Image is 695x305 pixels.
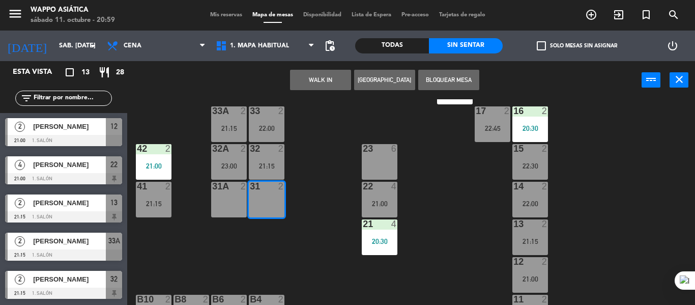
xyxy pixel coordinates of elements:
[324,40,336,52] span: pending_actions
[241,144,247,153] div: 2
[362,200,397,207] div: 21:00
[645,73,657,86] i: power_input
[513,219,514,229] div: 13
[108,235,120,247] span: 33A
[205,12,247,18] span: Mis reservas
[585,9,597,21] i: add_circle_outline
[512,238,548,245] div: 21:15
[212,182,213,191] div: 31A
[429,38,503,53] div: Sin sentar
[249,125,284,132] div: 22:00
[241,295,247,304] div: 2
[212,144,213,153] div: 32A
[667,40,679,52] i: power_settings_new
[33,236,106,246] span: [PERSON_NAME]
[542,219,548,229] div: 2
[512,275,548,283] div: 21:00
[110,273,118,285] span: 32
[434,12,490,18] span: Tarjetas de regalo
[613,9,625,21] i: exit_to_app
[33,121,106,132] span: [PERSON_NAME]
[165,144,171,153] div: 2
[33,198,106,208] span: [PERSON_NAME]
[542,106,548,116] div: 2
[391,182,397,191] div: 4
[165,295,171,304] div: 2
[513,182,514,191] div: 14
[475,125,510,132] div: 22:45
[116,67,124,78] span: 28
[537,41,546,50] span: check_box_outline_blank
[668,9,680,21] i: search
[15,236,25,246] span: 2
[15,122,25,132] span: 2
[542,257,548,266] div: 2
[241,106,247,116] div: 2
[670,72,688,88] button: close
[98,66,110,78] i: restaurant
[542,295,548,304] div: 2
[136,162,171,170] div: 21:00
[175,295,175,304] div: B8
[355,38,429,53] div: Todas
[5,66,73,78] div: Esta vista
[20,92,33,104] i: filter_list
[110,158,118,171] span: 22
[512,125,548,132] div: 20:30
[81,67,90,78] span: 13
[212,106,213,116] div: 33A
[8,6,23,25] button: menu
[640,9,652,21] i: turned_in_not
[513,257,514,266] div: 12
[537,41,617,50] label: Solo mesas sin asignar
[512,200,548,207] div: 22:00
[504,106,510,116] div: 2
[15,160,25,170] span: 4
[278,295,284,304] div: 2
[642,72,660,88] button: power_input
[391,144,397,153] div: 6
[418,70,479,90] button: Bloquear Mesa
[542,144,548,153] div: 2
[247,12,298,18] span: Mapa de mesas
[673,73,685,86] i: close
[290,70,351,90] button: WALK IN
[362,238,397,245] div: 20:30
[124,42,141,49] span: Cena
[15,198,25,208] span: 2
[278,182,284,191] div: 2
[8,6,23,21] i: menu
[211,162,247,170] div: 23:00
[212,295,213,304] div: B6
[165,182,171,191] div: 2
[542,182,548,191] div: 2
[513,106,514,116] div: 16
[396,12,434,18] span: Pre-acceso
[31,15,115,25] div: sábado 11. octubre - 20:59
[33,93,111,104] input: Filtrar por nombre...
[110,197,118,209] span: 13
[513,295,514,304] div: 11
[346,12,396,18] span: Lista de Espera
[33,159,106,170] span: [PERSON_NAME]
[15,274,25,285] span: 2
[512,162,548,170] div: 22:30
[31,5,115,15] div: Wappo Asiática
[110,120,118,132] span: 12
[513,144,514,153] div: 15
[278,144,284,153] div: 2
[298,12,346,18] span: Disponibilidad
[203,295,209,304] div: 2
[87,40,99,52] i: arrow_drop_down
[136,200,171,207] div: 21:15
[33,274,106,285] span: [PERSON_NAME]
[391,219,397,229] div: 4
